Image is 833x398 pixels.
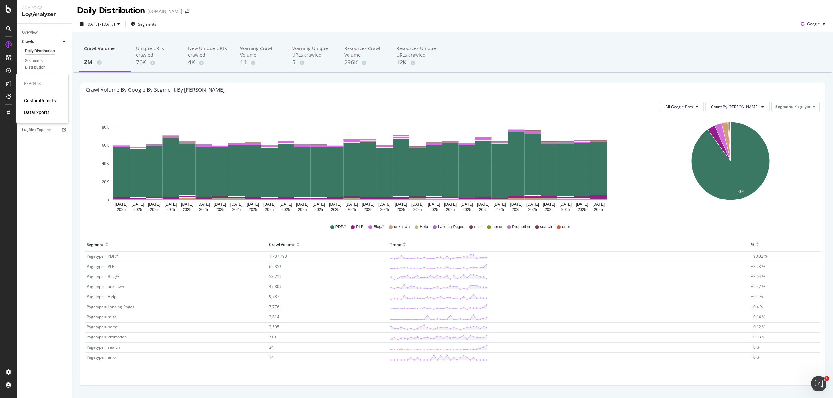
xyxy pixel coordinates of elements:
text: 2025 [364,207,373,212]
span: Pagetype = home [87,324,118,330]
text: 90% [736,189,744,194]
span: +0.4 % [751,304,763,309]
text: 2025 [528,207,537,212]
span: 1 [824,376,829,381]
span: Pagetype = Blog/* [87,274,119,279]
div: Overview [22,29,38,36]
text: [DATE] [543,202,555,207]
text: [DATE] [165,202,177,207]
text: 80K [102,125,109,130]
div: New Unique URLs crawled [188,45,230,58]
span: home [492,224,502,230]
span: Pagetype = Landing-Pages [87,304,134,309]
text: 2025 [232,207,241,212]
text: 2025 [347,207,356,212]
div: Segment [87,239,103,250]
text: 2025 [495,207,504,212]
text: [DATE] [214,202,226,207]
text: 2025 [298,207,307,212]
span: 14 [269,354,274,360]
div: 5 [292,58,334,67]
text: 2025 [216,207,225,212]
text: [DATE] [592,202,605,207]
span: Pagetype = Promotion [87,334,127,340]
span: misc [474,224,483,230]
span: [DATE] - [DATE] [86,21,115,27]
div: Resources Unique URLs crawled [396,45,438,58]
span: +0 % [751,344,760,350]
span: 62,352 [269,264,281,269]
text: 2025 [183,207,192,212]
a: Crawls [22,38,61,45]
span: 1,737,790 [269,254,287,259]
text: 2025 [561,207,570,212]
span: +0.03 % [751,334,765,340]
div: 4K [188,58,230,67]
span: +3.04 % [751,274,765,279]
span: 47,805 [269,284,281,289]
span: Pagetype = PLP [87,264,114,269]
span: PLP [356,224,363,230]
text: 2025 [331,207,340,212]
span: Pagetype = search [87,344,120,350]
text: 2025 [249,207,257,212]
span: 9,787 [269,294,279,299]
span: +0.14 % [751,314,765,320]
div: Warning Crawl Volume [240,45,282,58]
text: [DATE] [494,202,506,207]
text: [DATE] [576,202,588,207]
text: 2025 [462,207,471,212]
text: 2025 [199,207,208,212]
a: DataExports [24,109,49,116]
span: 58,711 [269,274,281,279]
span: 719 [269,334,276,340]
text: 2025 [578,207,586,212]
div: Crawl Volume [84,45,126,58]
a: Overview [22,29,67,36]
div: 12K [396,58,438,67]
text: 2025 [281,207,290,212]
text: [DATE] [329,202,341,207]
span: Count By Day [711,104,759,110]
text: [DATE] [198,202,210,207]
span: Segment [775,104,793,109]
div: Reports [24,81,61,87]
span: Promotion [512,224,530,230]
button: All Google Bots [660,102,704,112]
button: [DATE] - [DATE] [77,19,123,29]
span: 2,505 [269,324,279,330]
text: 2025 [479,207,488,212]
text: [DATE] [280,202,292,207]
a: Daily Distribution [25,48,67,55]
iframe: Intercom live chat [811,376,826,391]
text: 2025 [265,207,274,212]
button: Segments [128,19,159,29]
span: +0.5 % [751,294,763,299]
text: 2025 [150,207,159,212]
text: [DATE] [346,202,358,207]
text: [DATE] [313,202,325,207]
text: 2025 [446,207,455,212]
a: CustomReports [24,97,56,104]
div: Resources Crawl Volume [344,45,386,58]
text: 2025 [166,207,175,212]
text: [DATE] [247,202,259,207]
span: +2.47 % [751,284,765,289]
text: [DATE] [263,202,276,207]
text: 2025 [133,207,142,212]
div: Segments Distribution [25,57,61,71]
text: 2025 [594,207,603,212]
span: All Google Bots [665,104,693,110]
div: 2M [84,58,126,66]
span: Pagetype = error [87,354,117,360]
span: error [562,224,570,230]
div: Daily Distribution [25,48,55,55]
div: 70K [136,58,178,67]
span: 34 [269,344,274,350]
span: Landing-Pages [438,224,464,230]
span: +3.23 % [751,264,765,269]
span: Help [420,224,428,230]
div: 296K [344,58,386,67]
